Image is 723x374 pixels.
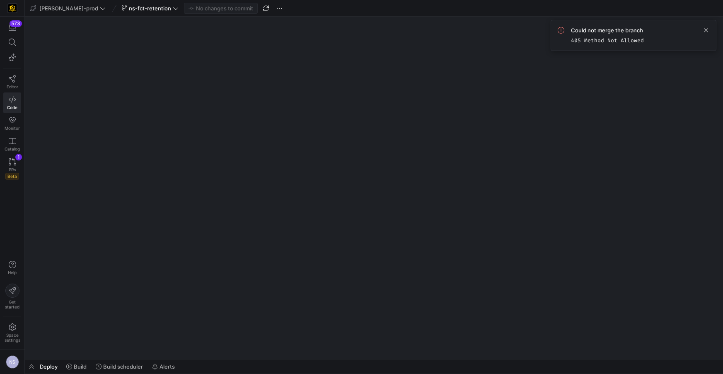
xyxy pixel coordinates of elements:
span: PRs [9,167,16,172]
a: Monitor [3,113,21,134]
span: Deploy [40,363,58,370]
span: Space settings [5,333,20,342]
code: 405 Method Not Allowed [571,37,644,44]
button: [PERSON_NAME]-prod [28,3,108,14]
button: Getstarted [3,280,21,313]
button: ns-fct-retention [119,3,181,14]
span: Beta [5,173,19,180]
a: https://storage.googleapis.com/y42-prod-data-exchange/images/uAsz27BndGEK0hZWDFeOjoxA7jCwgK9jE472... [3,1,21,15]
span: Code [7,105,17,110]
button: Alerts [148,359,179,374]
span: Catalog [5,146,20,151]
button: Help [3,257,21,279]
span: Could not merge the branch [571,27,644,34]
a: PRsBeta1 [3,155,21,183]
span: Editor [7,84,18,89]
div: 1 [15,154,22,160]
div: NS [6,355,19,369]
a: Editor [3,72,21,92]
button: 573 [3,20,21,35]
a: Code [3,92,21,113]
img: https://storage.googleapis.com/y42-prod-data-exchange/images/uAsz27BndGEK0hZWDFeOjoxA7jCwgK9jE472... [8,4,17,12]
span: Monitor [5,126,20,131]
span: ns-fct-retention [129,5,171,12]
a: Spacesettings [3,320,21,346]
button: NS [3,353,21,371]
span: Get started [5,299,19,309]
span: Build scheduler [103,363,143,370]
a: Catalog [3,134,21,155]
button: Build scheduler [92,359,147,374]
span: [PERSON_NAME]-prod [39,5,98,12]
span: Alerts [160,363,175,370]
button: Build [63,359,90,374]
div: 573 [10,20,22,27]
span: Help [7,270,17,275]
span: Build [74,363,87,370]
